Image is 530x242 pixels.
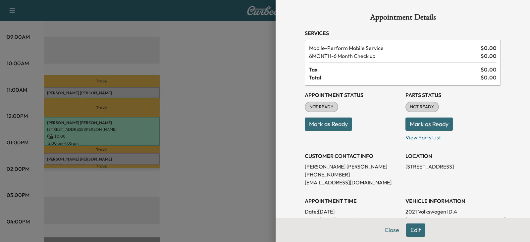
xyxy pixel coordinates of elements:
[305,163,400,170] p: [PERSON_NAME] [PERSON_NAME]
[481,73,497,81] span: $ 0.00
[305,13,501,24] h1: Appointment Details
[405,216,501,223] p: [US_VEHICLE_IDENTIFICATION_NUMBER]
[405,163,501,170] p: [STREET_ADDRESS]
[380,223,403,237] button: Close
[305,29,501,37] h3: Services
[309,44,478,52] span: Perform Mobile Service
[305,91,400,99] h3: Appointment Status
[305,170,400,178] p: [PHONE_NUMBER]
[481,44,497,52] span: $ 0.00
[305,208,400,216] p: Date: [DATE]
[305,104,338,110] span: NOT READY
[406,223,425,237] button: Edit
[481,52,497,60] span: $ 0.00
[405,208,501,216] p: 2021 Volkswagen ID.4
[405,131,501,141] p: View Parts List
[405,152,501,160] h3: LOCATION
[344,216,392,223] span: 10:00 AM - 2:00 PM
[405,197,501,205] h3: VEHICLE INFORMATION
[405,91,501,99] h3: Parts Status
[309,52,478,60] span: 6 Month Check up
[309,66,481,73] span: Tax
[405,118,453,131] button: Mark as Ready
[309,73,481,81] span: Total
[305,197,400,205] h3: APPOINTMENT TIME
[305,178,400,186] p: [EMAIL_ADDRESS][DOMAIN_NAME]
[305,152,400,160] h3: CUSTOMER CONTACT INFO
[305,118,352,131] button: Mark as Ready
[481,66,497,73] span: $ 0.00
[305,216,400,223] p: Arrival Window:
[406,104,438,110] span: NOT READY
